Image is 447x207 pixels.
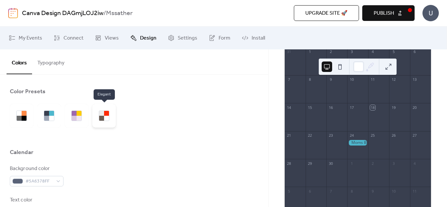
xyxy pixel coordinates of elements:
[287,189,292,194] div: 5
[10,165,62,173] div: Background color
[370,161,375,166] div: 2
[422,5,439,21] div: U
[26,178,53,185] span: #5A6378FF
[163,29,202,47] a: Settings
[349,161,354,166] div: 1
[370,49,375,54] div: 4
[308,49,313,54] div: 1
[63,34,83,42] span: Connect
[412,161,417,166] div: 4
[391,49,396,54] div: 5
[308,189,313,194] div: 6
[19,34,42,42] span: My Events
[287,77,292,82] div: 7
[349,189,354,194] div: 8
[349,49,354,54] div: 3
[287,105,292,110] div: 14
[391,133,396,138] div: 26
[391,161,396,166] div: 3
[370,189,375,194] div: 9
[94,89,115,100] span: Elegant
[391,77,396,82] div: 12
[90,29,124,47] a: Views
[32,49,70,74] button: Typography
[328,133,333,138] div: 23
[412,189,417,194] div: 11
[7,49,32,74] button: Colors
[391,105,396,110] div: 19
[10,88,45,95] div: Color Presets
[308,133,313,138] div: 22
[287,49,292,54] div: 31
[370,77,375,82] div: 11
[412,49,417,54] div: 6
[362,5,415,21] button: Publish
[237,29,270,47] a: Install
[370,105,375,110] div: 18
[308,161,313,166] div: 29
[252,34,265,42] span: Install
[140,34,156,42] span: Design
[328,77,333,82] div: 9
[287,133,292,138] div: 21
[328,49,333,54] div: 2
[10,196,62,204] div: Text color
[204,29,235,47] a: Form
[308,105,313,110] div: 15
[305,9,348,17] span: Upgrade site 🚀
[4,29,47,47] a: My Events
[370,133,375,138] div: 25
[391,189,396,194] div: 10
[22,7,103,20] a: Canva Design DAGmjLOJ2iw
[349,77,354,82] div: 10
[106,7,133,20] b: Mssather
[294,5,359,21] button: Upgrade site 🚀
[125,29,161,47] a: Design
[412,77,417,82] div: 13
[412,133,417,138] div: 27
[49,29,88,47] a: Connect
[328,161,333,166] div: 30
[412,105,417,110] div: 20
[219,34,230,42] span: Form
[105,34,119,42] span: Views
[374,9,394,17] span: Publish
[328,189,333,194] div: 7
[287,161,292,166] div: 28
[347,140,368,146] div: Moms Birthday
[178,34,197,42] span: Settings
[10,148,33,156] div: Calendar
[103,7,106,20] b: /
[328,105,333,110] div: 16
[349,133,354,138] div: 24
[349,105,354,110] div: 17
[308,77,313,82] div: 8
[8,8,18,18] img: logo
